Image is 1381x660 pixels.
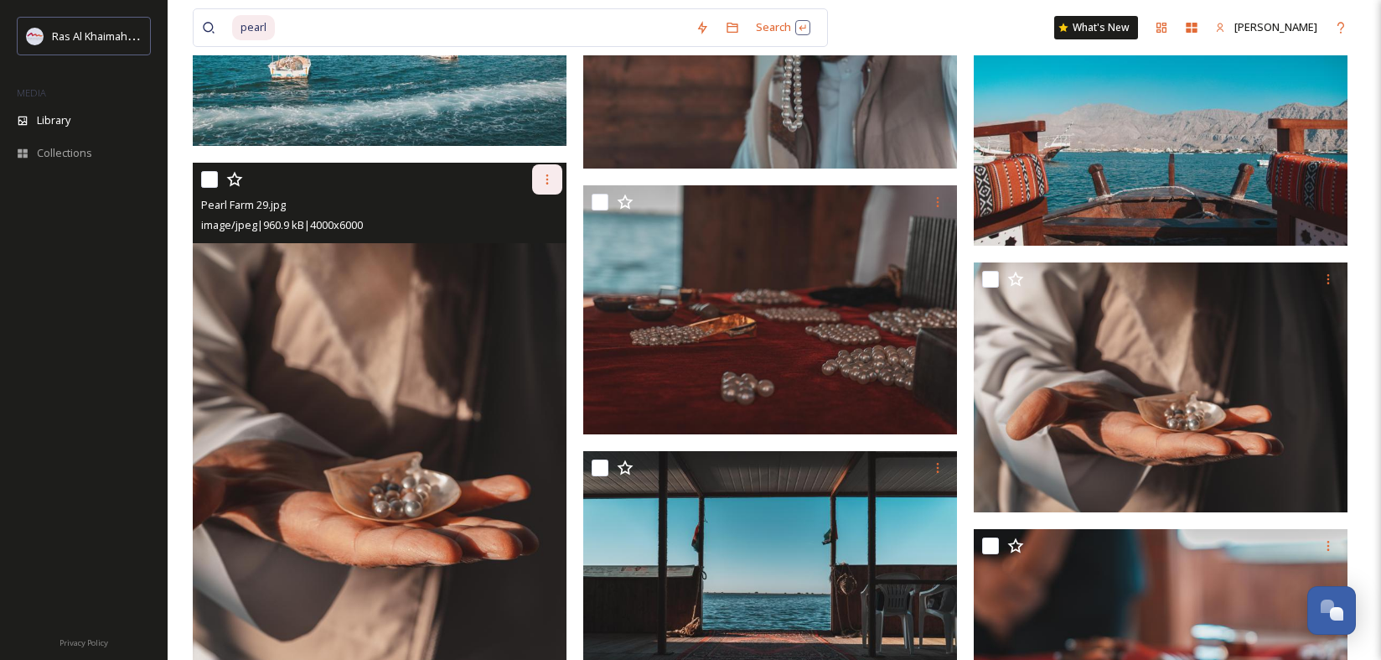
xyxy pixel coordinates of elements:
[37,112,70,128] span: Library
[201,197,286,212] span: Pearl Farm 29.jpg
[583,185,957,435] img: Pearl Farm 28.jpg
[747,11,819,44] div: Search
[201,217,363,232] span: image/jpeg | 960.9 kB | 4000 x 6000
[232,15,275,39] span: pearl
[37,145,92,161] span: Collections
[59,631,108,652] a: Privacy Policy
[1234,19,1317,34] span: [PERSON_NAME]
[974,262,1347,512] img: Pearl Farm 17.jpg
[1054,16,1138,39] a: What's New
[1307,586,1356,635] button: Open Chat
[59,637,108,648] span: Privacy Policy
[52,28,289,44] span: Ras Al Khaimah Tourism Development Authority
[17,86,46,99] span: MEDIA
[1207,11,1326,44] a: [PERSON_NAME]
[27,28,44,44] img: Logo_RAKTDA_RGB-01.png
